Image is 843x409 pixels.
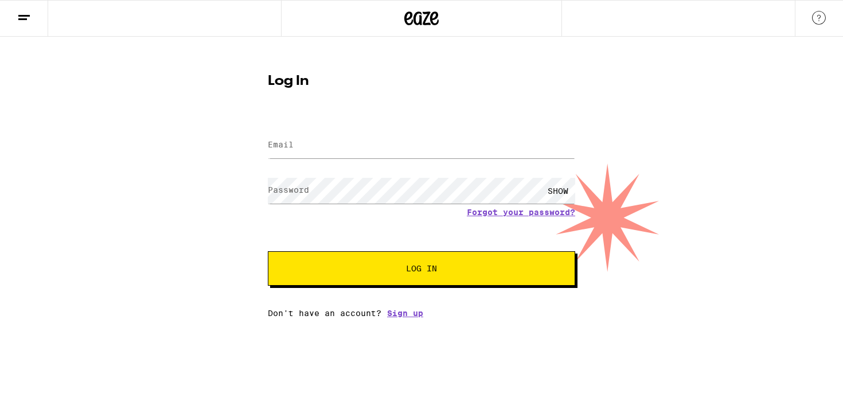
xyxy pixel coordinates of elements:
span: Log In [406,264,437,272]
a: Forgot your password? [467,208,575,217]
h1: Log In [268,75,575,88]
label: Email [268,140,294,149]
div: SHOW [541,178,575,204]
div: Don't have an account? [268,309,575,318]
input: Email [268,133,575,158]
button: Log In [268,251,575,286]
label: Password [268,185,309,194]
a: Sign up [387,309,423,318]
